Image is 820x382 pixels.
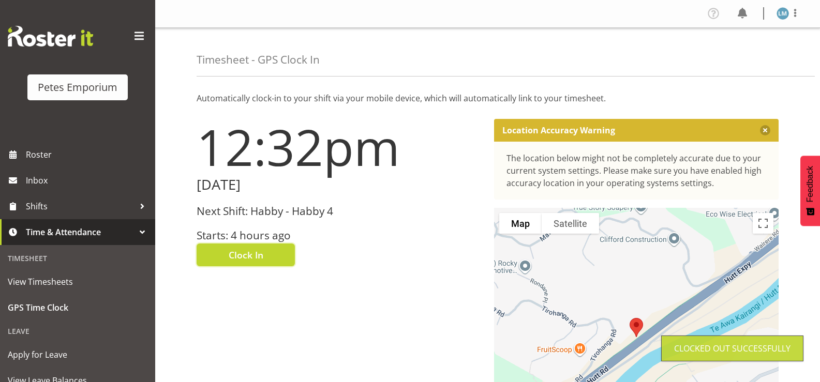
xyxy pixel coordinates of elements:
[197,92,779,104] p: Automatically clock-in to your shift via your mobile device, which will automatically link to you...
[502,125,615,135] p: Location Accuracy Warning
[777,7,789,20] img: lianne-morete5410.jpg
[197,177,482,193] h2: [DATE]
[26,198,135,214] span: Shifts
[26,147,150,162] span: Roster
[8,300,147,315] span: GPS Time Clock
[760,125,770,135] button: Close message
[197,54,320,66] h4: Timesheet - GPS Clock In
[26,173,150,188] span: Inbox
[197,243,295,266] button: Clock In
[38,80,117,95] div: Petes Emporium
[8,274,147,289] span: View Timesheets
[8,26,93,47] img: Rosterit website logo
[3,248,153,269] div: Timesheet
[8,347,147,362] span: Apply for Leave
[499,213,542,234] button: Show street map
[197,119,482,175] h1: 12:32pm
[229,248,263,262] span: Clock In
[674,342,791,355] div: Clocked out Successfully
[3,320,153,342] div: Leave
[197,230,482,241] h3: Starts: 4 hours ago
[800,156,820,226] button: Feedback - Show survey
[753,213,773,234] button: Toggle fullscreen view
[197,205,482,217] h3: Next Shift: Habby - Habby 4
[542,213,599,234] button: Show satellite imagery
[3,295,153,320] a: GPS Time Clock
[26,224,135,240] span: Time & Attendance
[806,166,815,202] span: Feedback
[3,269,153,295] a: View Timesheets
[3,342,153,368] a: Apply for Leave
[506,152,767,189] div: The location below might not be completely accurate due to your current system settings. Please m...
